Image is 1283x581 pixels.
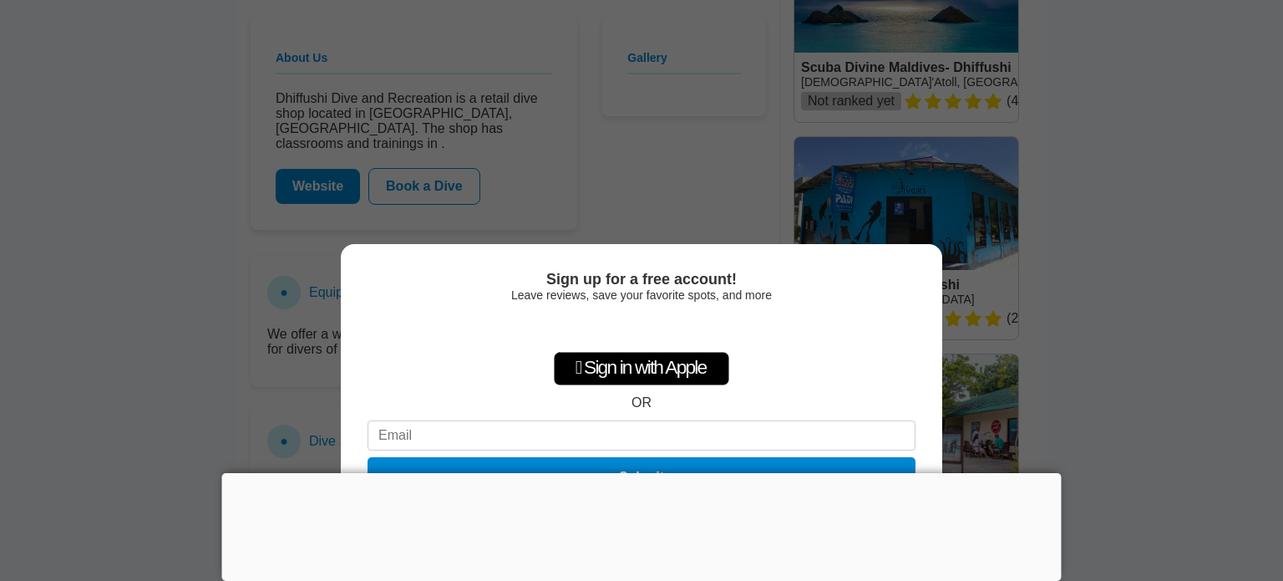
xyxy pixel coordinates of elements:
[368,271,915,288] div: Sign up for a free account!
[557,310,727,347] iframe: Sign in with Google Button
[368,420,915,451] input: Email
[222,473,1062,577] iframe: Advertisement
[554,352,729,385] div: Sign in with Apple
[368,457,915,497] button: Submit
[631,395,652,410] div: OR
[368,288,915,302] div: Leave reviews, save your favorite spots, and more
